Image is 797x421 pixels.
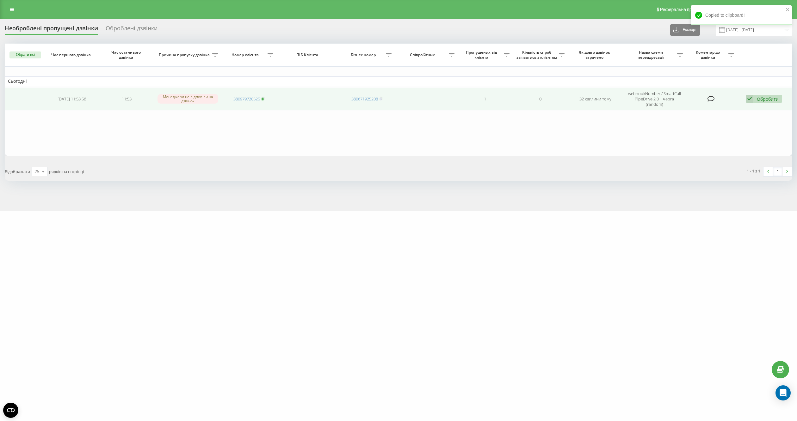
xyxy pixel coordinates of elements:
span: Номер клієнта [225,52,268,57]
td: Сьогодні [5,76,792,86]
button: Обрати всі [9,51,41,58]
span: рядків на сторінці [49,169,84,174]
div: Open Intercom Messenger [775,385,791,400]
button: Open CMP widget [3,403,18,418]
td: 32 хвилини тому [568,87,623,111]
span: Як довго дзвінок втрачено [573,50,617,60]
span: Причина пропуску дзвінка [158,52,212,57]
td: 0 [513,87,568,111]
span: Співробітник [398,52,449,57]
a: 380979720525 [233,96,260,102]
a: 1 [773,167,782,176]
button: close [786,7,790,13]
span: Коментар до дзвінка [689,50,728,60]
td: 11:53 [99,87,154,111]
div: Необроблені пропущені дзвінки [5,25,98,35]
div: Оброблені дзвінки [106,25,158,35]
span: ПІБ Клієнта [282,52,333,57]
span: Реферальна програма [660,7,707,12]
td: webhookNumber / SmartCall PipeDrive 2.0 + черга (random) [623,87,686,111]
span: Час останнього дзвінка [105,50,149,60]
a: 380671925208 [351,96,378,102]
div: Менеджери не відповіли на дзвінок [158,94,218,104]
span: Назва схеми переадресації [626,50,677,60]
span: Відображати [5,169,30,174]
span: Кількість спроб зв'язатись з клієнтом [516,50,559,60]
td: [DATE] 11:53:56 [44,87,99,111]
span: Час першого дзвінка [50,52,94,57]
div: 1 - 1 з 1 [747,168,760,174]
div: 25 [34,168,40,175]
td: 1 [458,87,513,111]
div: Обробити [757,96,779,102]
button: Експорт [670,24,700,36]
div: Copied to clipboard! [691,5,792,25]
span: Бізнес номер [343,52,386,57]
span: Пропущених від клієнта [461,50,504,60]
